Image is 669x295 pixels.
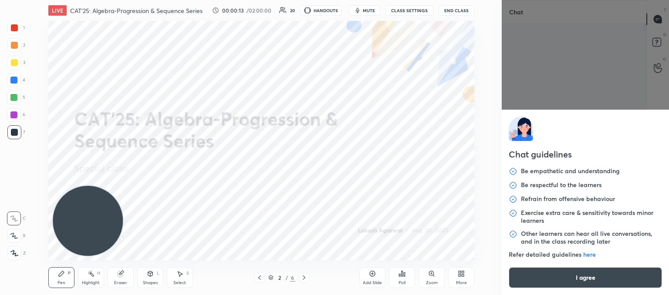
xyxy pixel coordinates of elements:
div: Add Slide [363,281,382,285]
button: HANDOUTS [300,5,342,16]
div: H [97,271,100,275]
div: 6 [290,274,295,282]
div: Select [173,281,186,285]
button: mute [349,5,380,16]
div: 5 [7,91,25,104]
p: Other learners can hear all live conversations, and in the class recording later [521,230,662,245]
div: LIVE [48,5,67,16]
div: 4 [7,73,25,87]
button: CLASS SETTINGS [385,5,433,16]
h4: CAT'25: Algebra-Progression & Sequence Series [70,7,203,15]
div: L [157,271,159,275]
div: Highlight [82,281,100,285]
div: / [286,275,288,280]
div: 6 [7,108,25,122]
div: Shapes [143,281,158,285]
button: End Class [439,5,474,16]
p: Refrain from offensive behaviour [521,195,615,204]
div: C [7,211,26,225]
span: mute [363,7,375,13]
p: Be respectful to the learners [521,181,601,190]
div: 7 [7,125,25,139]
a: here [583,250,596,258]
div: 20 [290,8,295,13]
div: 2 [275,275,284,280]
div: P [68,271,71,275]
div: More [456,281,467,285]
p: Exercise extra care & sensitivity towards minor learners [521,209,662,225]
div: Z [7,246,26,260]
div: S [186,271,189,275]
h2: Chat guidelines [509,148,662,163]
div: 1 [7,21,25,35]
div: Zoom [426,281,438,285]
div: Poll [399,281,405,285]
div: Pen [57,281,65,285]
div: X [7,229,26,243]
p: Be empathetic and understanding [521,167,620,176]
div: 2 [7,38,25,52]
button: I agree [509,267,662,288]
div: Eraser [114,281,127,285]
p: Refer detailed guidelines [509,251,662,258]
div: 3 [7,56,25,70]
